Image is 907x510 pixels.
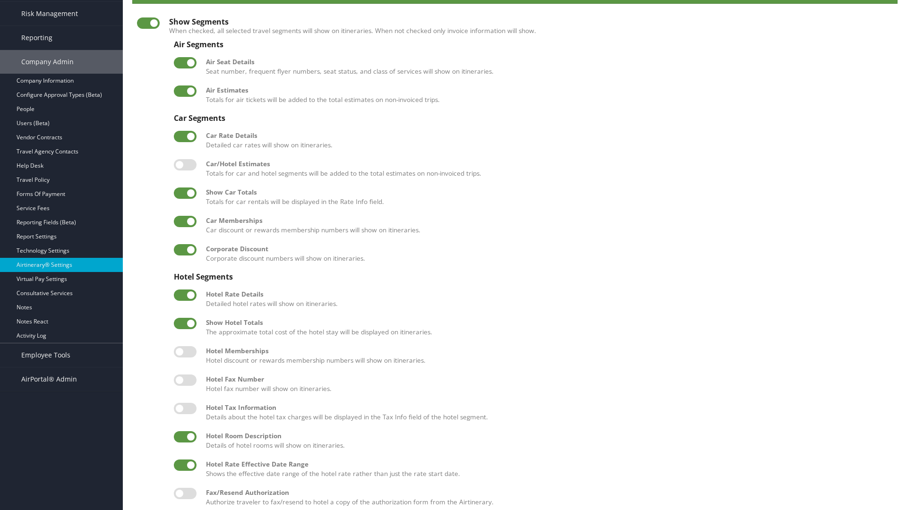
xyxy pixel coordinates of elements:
[21,367,77,391] span: AirPortal® Admin
[206,159,888,178] label: Totals for car and hotel segments will be added to the total estimates on non-invoiced trips.
[169,17,893,26] div: Show Segments
[21,343,70,367] span: Employee Tools
[206,431,888,441] div: Hotel Room Description
[206,459,888,469] div: Hotel Rate Effective Date Range
[174,40,888,49] div: Air Segments
[206,187,888,207] label: Totals for car rentals will be displayed in the Rate Info field.
[174,272,888,281] div: Hotel Segments
[206,459,888,479] label: Shows the effective date range of the hotel rate rather than just the rate start date.
[206,244,888,254] div: Corporate Discount
[206,289,888,299] div: Hotel Rate Details
[206,187,888,197] div: Show Car Totals
[206,403,888,412] div: Hotel Tax Information
[206,216,888,225] div: Car Memberships
[21,2,78,25] span: Risk Management
[206,374,888,394] label: Hotel fax number will show on itineraries.
[206,57,888,67] div: Air Seat Details
[174,114,888,122] div: Car Segments
[206,159,888,169] div: Car/Hotel Estimates
[206,374,888,384] div: Hotel Fax Number
[21,50,74,74] span: Company Admin
[206,244,888,263] label: Corporate discount numbers will show on itineraries.
[206,346,888,365] label: Hotel discount or rewards membership numbers will show on itineraries.
[206,131,888,140] div: Car Rate Details
[21,26,52,50] span: Reporting
[206,57,888,76] label: Seat number, frequent flyer numbers, seat status, and class of services will show on itineraries.
[206,131,888,150] label: Detailed car rates will show on itineraries.
[206,346,888,356] div: Hotel Memberships
[206,318,888,337] label: The approximate total cost of the hotel stay will be displayed on itineraries.
[206,85,888,105] label: Totals for air tickets will be added to the total estimates on non-invoiced trips.
[206,431,888,450] label: Details of hotel rooms will show on itineraries.
[206,289,888,309] label: Detailed hotel rates will show on itineraries.
[206,488,888,497] div: Fax/Resend Authorization
[206,488,888,507] label: Authorize traveler to fax/resend to hotel a copy of the authorization form from the Airtinerary.
[206,318,888,327] div: Show Hotel Totals
[206,216,888,235] label: Car discount or rewards membership numbers will show on itineraries.
[169,26,893,35] label: When checked, all selected travel segments will show on itineraries. When not checked only invoic...
[206,85,888,95] div: Air Estimates
[206,403,888,422] label: Details about the hotel tax charges will be displayed in the Tax Info field of the hotel segment.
